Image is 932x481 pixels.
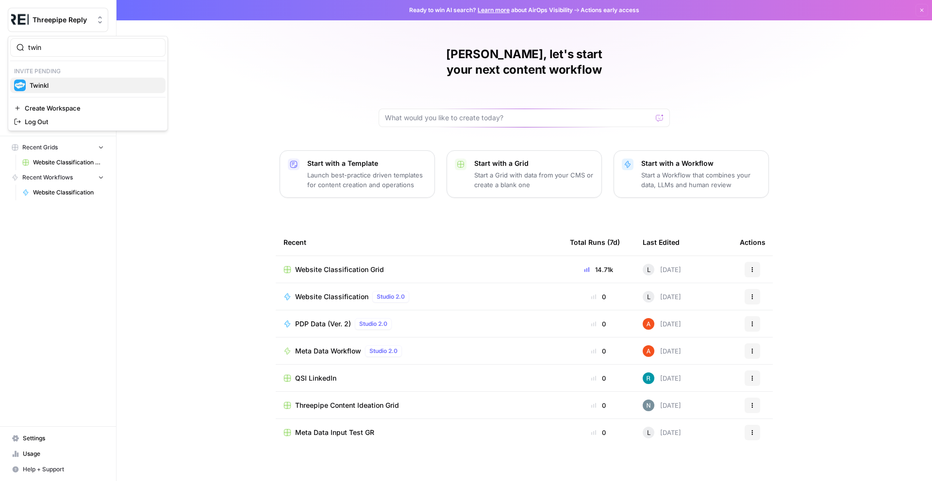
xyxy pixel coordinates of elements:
[614,150,769,198] button: Start with a WorkflowStart a Workflow that combines your data, LLMs and human review
[295,292,368,302] span: Website Classification
[18,185,108,200] a: Website Classification
[22,143,58,152] span: Recent Grids
[283,373,554,383] a: QSI LinkedIn
[283,229,554,256] div: Recent
[8,446,108,462] a: Usage
[478,6,510,14] a: Learn more
[283,318,554,330] a: PDP Data (Ver. 2)Studio 2.0
[10,115,166,128] a: Log Out
[641,159,761,168] p: Start with a Workflow
[283,401,554,410] a: Threepipe Content Ideation Grid
[295,401,399,410] span: Threepipe Content Ideation Grid
[641,170,761,190] p: Start a Workflow that combines your data, LLMs and human review
[474,159,594,168] p: Start with a Grid
[385,113,652,123] input: What would you like to create today?
[647,265,650,274] span: L
[570,373,627,383] div: 0
[295,373,336,383] span: QSI LinkedIn
[447,150,602,198] button: Start with a GridStart a Grid with data from your CMS or create a blank one
[25,103,158,113] span: Create Workspace
[280,150,435,198] button: Start with a TemplateLaunch best-practice driven templates for content creation and operations
[647,428,650,437] span: L
[33,158,104,167] span: Website Classification Grid
[643,372,681,384] div: [DATE]
[377,292,405,301] span: Studio 2.0
[283,345,554,357] a: Meta Data WorkflowStudio 2.0
[295,265,384,274] span: Website Classification Grid
[643,427,681,438] div: [DATE]
[647,292,650,302] span: L
[379,47,670,78] h1: [PERSON_NAME], let's start your next content workflow
[22,173,73,182] span: Recent Workflows
[8,8,108,32] button: Workspace: Threepipe Reply
[23,434,104,443] span: Settings
[570,346,627,356] div: 0
[18,155,108,170] a: Website Classification Grid
[295,428,374,437] span: Meta Data Input Test GR
[570,428,627,437] div: 0
[643,400,654,411] img: c5ablnw6d01w38l43ylndsx32y4l
[295,346,361,356] span: Meta Data Workflow
[643,229,680,256] div: Last Edited
[307,170,427,190] p: Launch best-practice driven templates for content creation and operations
[8,462,108,477] button: Help + Support
[570,292,627,302] div: 0
[643,400,681,411] div: [DATE]
[283,428,554,437] a: Meta Data Input Test GR
[570,319,627,329] div: 0
[283,291,554,303] a: Website ClassificationStudio 2.0
[359,320,387,328] span: Studio 2.0
[643,291,681,303] div: [DATE]
[369,347,398,355] span: Studio 2.0
[8,431,108,446] a: Settings
[409,6,573,15] span: Ready to win AI search? about AirOps Visibility
[643,345,654,357] img: cje7zb9ux0f2nqyv5qqgv3u0jxek
[643,264,681,275] div: [DATE]
[474,170,594,190] p: Start a Grid with data from your CMS or create a blank one
[30,80,158,90] span: Twinkl
[643,372,654,384] img: xum3i1lf9v1xl4fmrbatmlwcj21o
[295,319,351,329] span: PDP Data (Ver. 2)
[28,43,159,52] input: Search Workspaces
[23,449,104,458] span: Usage
[570,229,620,256] div: Total Runs (7d)
[581,6,639,15] span: Actions early access
[643,318,681,330] div: [DATE]
[283,265,554,274] a: Website Classification Grid
[33,15,91,25] span: Threepipe Reply
[14,80,26,91] img: Twinkl Logo
[307,159,427,168] p: Start with a Template
[570,401,627,410] div: 0
[10,101,166,115] a: Create Workspace
[740,229,766,256] div: Actions
[8,36,168,131] div: Workspace: Threepipe Reply
[11,11,29,29] img: Threepipe Reply Logo
[8,170,108,185] button: Recent Workflows
[23,465,104,474] span: Help + Support
[643,345,681,357] div: [DATE]
[570,265,627,274] div: 14.71k
[643,318,654,330] img: cje7zb9ux0f2nqyv5qqgv3u0jxek
[33,188,104,197] span: Website Classification
[25,117,158,127] span: Log Out
[8,140,108,155] button: Recent Grids
[10,65,166,78] p: Invite pending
